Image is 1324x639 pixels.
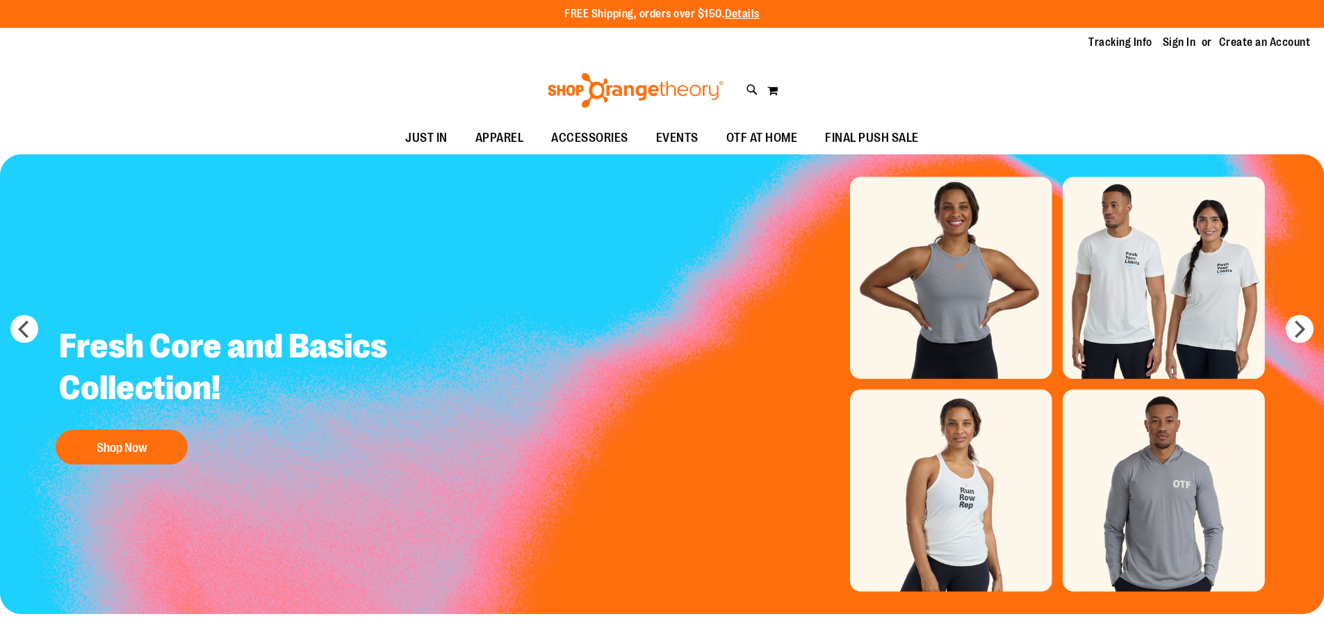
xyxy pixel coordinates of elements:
a: JUST IN [391,122,461,154]
span: APPAREL [475,122,524,154]
a: Fresh Core and Basics Collection! Shop Now [49,315,419,471]
h2: Fresh Core and Basics Collection! [49,315,419,423]
span: JUST IN [405,122,448,154]
p: FREE Shipping, orders over $150. [564,6,760,22]
a: OTF AT HOME [712,122,812,154]
a: FINAL PUSH SALE [811,122,933,154]
span: FINAL PUSH SALE [825,122,919,154]
img: Shop Orangetheory [546,73,726,108]
a: Details [725,8,760,20]
a: Sign In [1163,35,1196,50]
button: prev [10,315,38,343]
a: Tracking Info [1088,35,1152,50]
span: OTF AT HOME [726,122,798,154]
span: ACCESSORIES [551,122,628,154]
button: Shop Now [56,430,188,464]
a: EVENTS [642,122,712,154]
span: EVENTS [656,122,698,154]
a: Create an Account [1219,35,1311,50]
button: next [1286,315,1314,343]
a: APPAREL [461,122,538,154]
a: ACCESSORIES [537,122,642,154]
